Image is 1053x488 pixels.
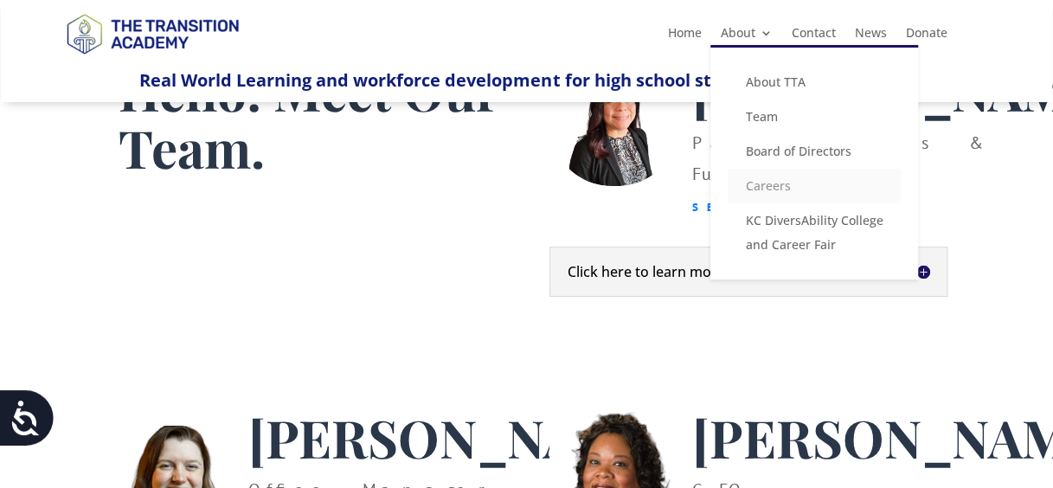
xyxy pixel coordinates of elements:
a: About [720,27,772,46]
a: KC DiversAbility College and Career Fair [728,203,901,262]
a: Logo-Noticias [59,51,246,67]
a: Contact [791,27,835,46]
a: Donate [905,27,947,46]
img: TTA Brand_TTA Primary Logo_Horizontal_Light BG [59,3,246,64]
a: Team [728,100,901,134]
a: About TTA [728,65,901,100]
span: Real World Learning and workforce development for high school students with disabilities [139,68,913,92]
h5: Click here to learn more about [PERSON_NAME] [568,265,929,279]
span: Hello! Meet Our Team. [119,55,499,182]
a: News [854,27,886,46]
a: Board of Directors [728,134,901,169]
a: Home [667,27,701,46]
a: Send Email [692,200,811,215]
span: Partnerships & Fundraising [692,132,983,185]
span: [PERSON_NAME] [248,402,675,472]
a: Careers [728,169,901,203]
